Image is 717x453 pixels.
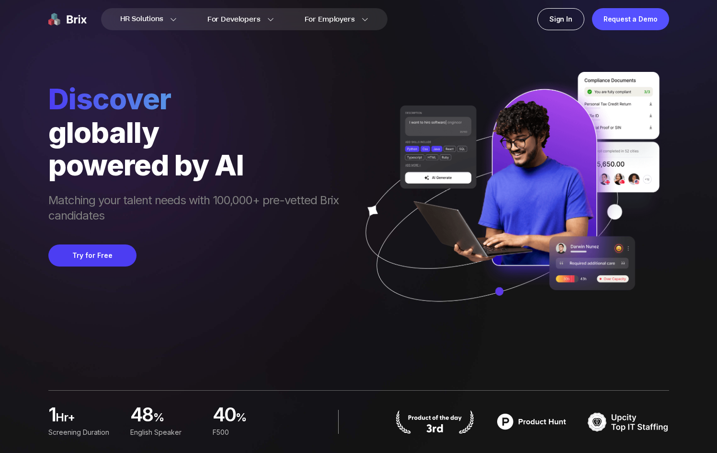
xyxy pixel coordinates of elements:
[48,149,348,181] div: powered by AI
[48,116,348,149] div: globally
[207,14,261,24] span: For Developers
[48,193,348,225] span: Matching your talent needs with 100,000+ pre-vetted Brix candidates
[212,427,283,438] div: F500
[348,72,669,330] img: ai generate
[48,427,119,438] div: Screening duration
[120,12,163,27] span: HR Solutions
[212,406,236,425] span: 40
[491,410,572,434] img: product hunt badge
[48,81,348,116] span: Discover
[130,427,201,438] div: English Speaker
[394,410,476,434] img: product hunt badge
[537,8,584,30] a: Sign In
[153,410,201,429] span: %
[305,14,355,24] span: For Employers
[48,244,137,267] button: Try for Free
[48,406,56,425] span: 1
[236,410,283,429] span: %
[588,410,669,434] img: TOP IT STAFFING
[56,410,119,429] span: hr+
[130,406,153,425] span: 48
[592,8,669,30] a: Request a Demo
